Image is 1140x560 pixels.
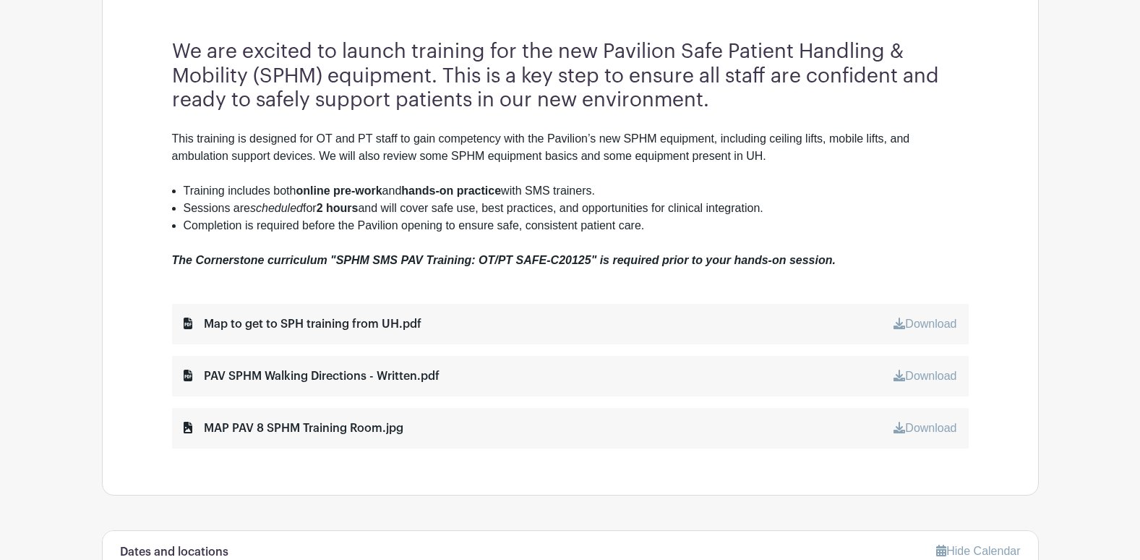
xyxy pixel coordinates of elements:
[250,202,303,214] em: scheduled
[184,182,969,200] li: Training includes both and with SMS trainers.
[172,40,969,113] h3: We are excited to launch training for the new Pavilion Safe Patient Handling & Mobility (SPHM) eq...
[184,315,421,333] div: Map to get to SPH training from UH.pdf
[893,318,956,330] a: Download
[184,420,403,437] div: MAP PAV 8 SPHM Training Room.jpg
[401,184,501,197] strong: hands-on practice
[893,422,956,434] a: Download
[120,546,228,559] h6: Dates and locations
[172,130,969,182] div: This training is designed for OT and PT staff to gain competency with the Pavilion’s new SPHM equ...
[184,200,969,217] li: Sessions are for and will cover safe use, best practices, and opportunities for clinical integrat...
[936,545,1020,557] a: Hide Calendar
[296,184,382,197] strong: online pre-work
[172,254,836,266] em: The Cornerstone curriculum "SPHM SMS PAV Training: OT/PT SAFE-C20125" is required prior to your h...
[184,368,440,385] div: PAV SPHM Walking Directions - Written.pdf
[893,370,956,382] a: Download
[317,202,359,214] strong: 2 hours
[184,217,969,234] li: Completion is required before the Pavilion opening to ensure safe, consistent patient care.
